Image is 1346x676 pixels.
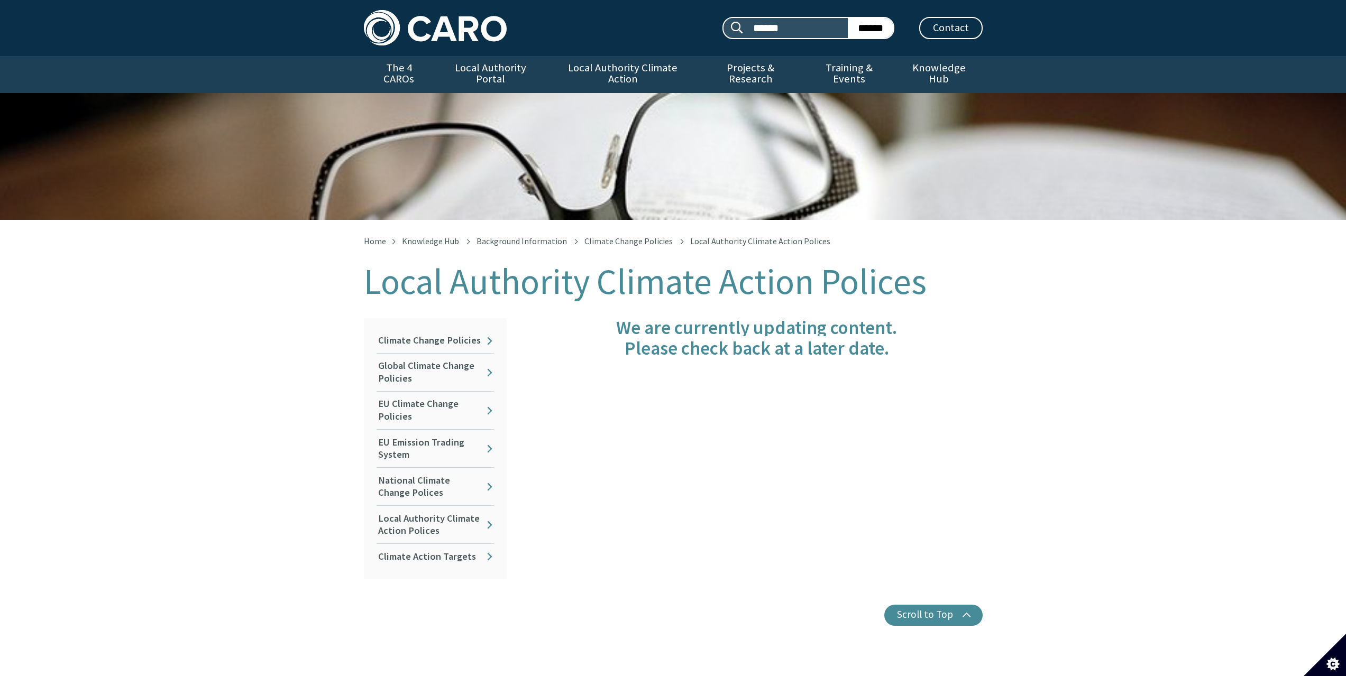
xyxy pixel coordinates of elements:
a: National Climate Change Polices [377,468,494,505]
a: The 4 CAROs [364,56,434,93]
a: Background Information [477,236,567,246]
a: Climate Action Targets [377,544,494,569]
a: Contact [919,17,983,39]
a: Projects & Research [698,56,803,93]
a: Local Authority Climate Action [547,56,698,93]
h1: Local Authority Climate Action Polices [364,262,983,301]
span: Local Authority Climate Action Polices [690,236,830,246]
a: Home [364,236,386,246]
a: Climate Change Policies [584,236,673,246]
a: EU Climate Change Policies [377,392,494,429]
a: Knowledge Hub [895,56,982,93]
button: Scroll to Top [884,605,983,626]
a: Climate Change Policies [377,328,494,353]
span: We are currently updating content. [616,316,897,340]
span: Please check back at a later date. [625,337,889,360]
a: Knowledge Hub [402,236,459,246]
a: Training & Events [803,56,895,93]
a: Global Climate Change Policies [377,354,494,391]
a: EU Emission Trading System [377,430,494,467]
a: Local Authority Climate Action Polices [377,506,494,543]
button: Set cookie preferences [1304,634,1346,676]
img: Caro logo [364,10,507,45]
a: Local Authority Portal [434,56,547,93]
